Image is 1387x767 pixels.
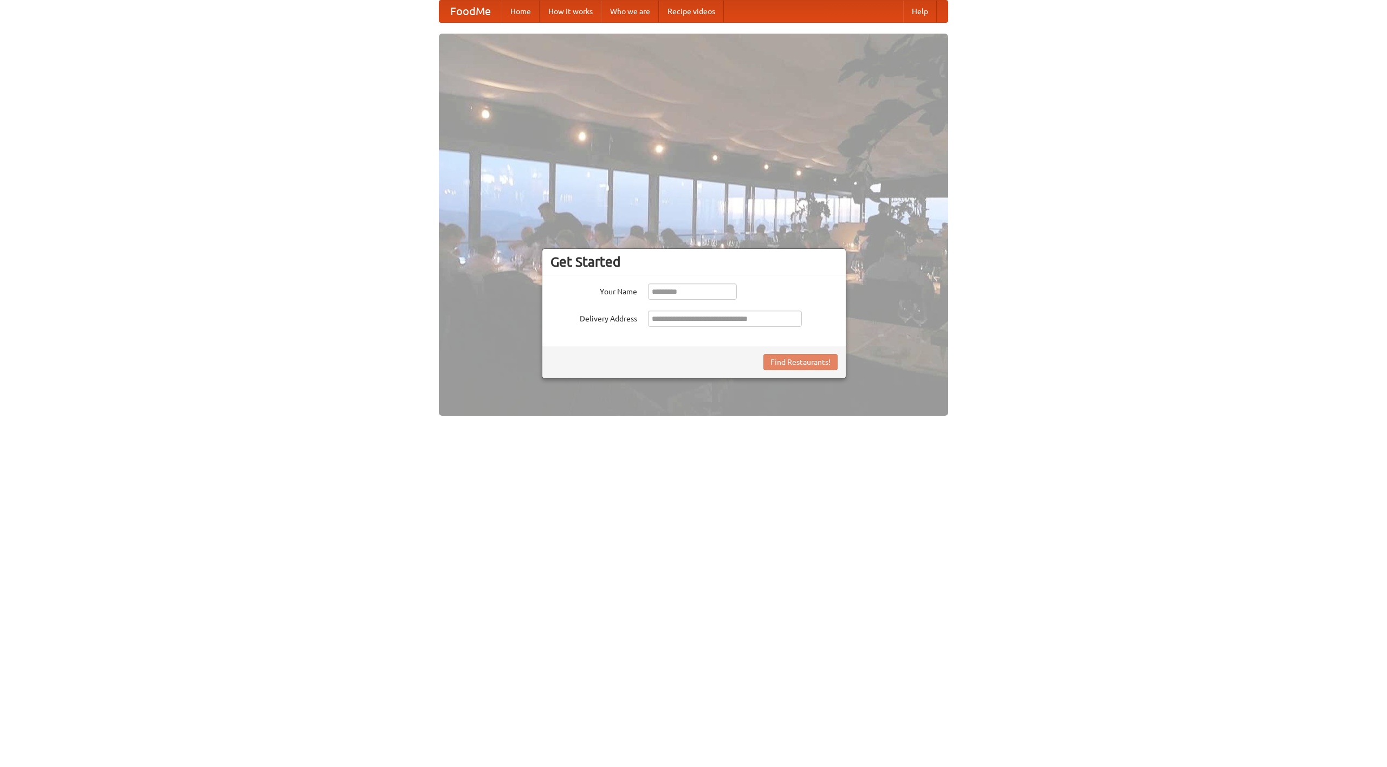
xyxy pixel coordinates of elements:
a: Help [903,1,937,22]
a: FoodMe [439,1,502,22]
a: Who we are [601,1,659,22]
label: Delivery Address [550,311,637,324]
button: Find Restaurants! [763,354,838,370]
a: How it works [540,1,601,22]
h3: Get Started [550,254,838,270]
a: Home [502,1,540,22]
a: Recipe videos [659,1,724,22]
label: Your Name [550,283,637,297]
